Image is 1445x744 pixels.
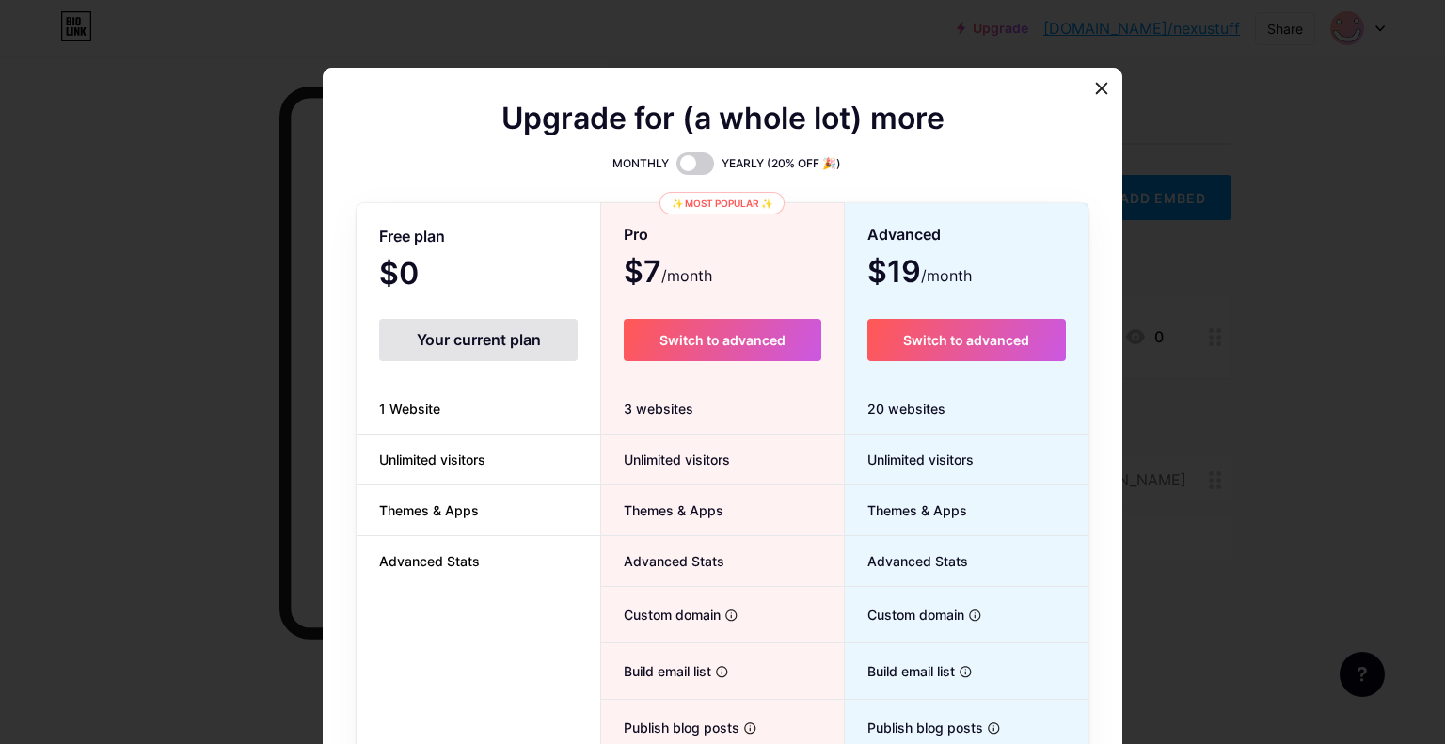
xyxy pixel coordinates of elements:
[845,500,967,520] span: Themes & Apps
[601,661,711,681] span: Build email list
[601,384,843,435] div: 3 websites
[659,192,785,214] div: ✨ Most popular ✨
[845,450,974,469] span: Unlimited visitors
[661,264,712,287] span: /month
[601,500,723,520] span: Themes & Apps
[722,154,841,173] span: YEARLY (20% OFF 🎉)
[624,261,712,287] span: $7
[867,261,972,287] span: $19
[601,605,721,625] span: Custom domain
[845,605,964,625] span: Custom domain
[659,332,786,348] span: Switch to advanced
[601,551,724,571] span: Advanced Stats
[624,218,648,251] span: Pro
[357,450,508,469] span: Unlimited visitors
[501,107,945,130] span: Upgrade for (a whole lot) more
[601,718,739,737] span: Publish blog posts
[357,399,463,419] span: 1 Website
[845,718,983,737] span: Publish blog posts
[845,384,1088,435] div: 20 websites
[845,551,968,571] span: Advanced Stats
[357,500,501,520] span: Themes & Apps
[379,262,469,289] span: $0
[867,218,941,251] span: Advanced
[903,332,1029,348] span: Switch to advanced
[612,154,669,173] span: MONTHLY
[379,220,445,253] span: Free plan
[845,661,955,681] span: Build email list
[357,551,502,571] span: Advanced Stats
[624,319,820,361] button: Switch to advanced
[379,319,578,361] div: Your current plan
[921,264,972,287] span: /month
[867,319,1066,361] button: Switch to advanced
[601,450,730,469] span: Unlimited visitors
